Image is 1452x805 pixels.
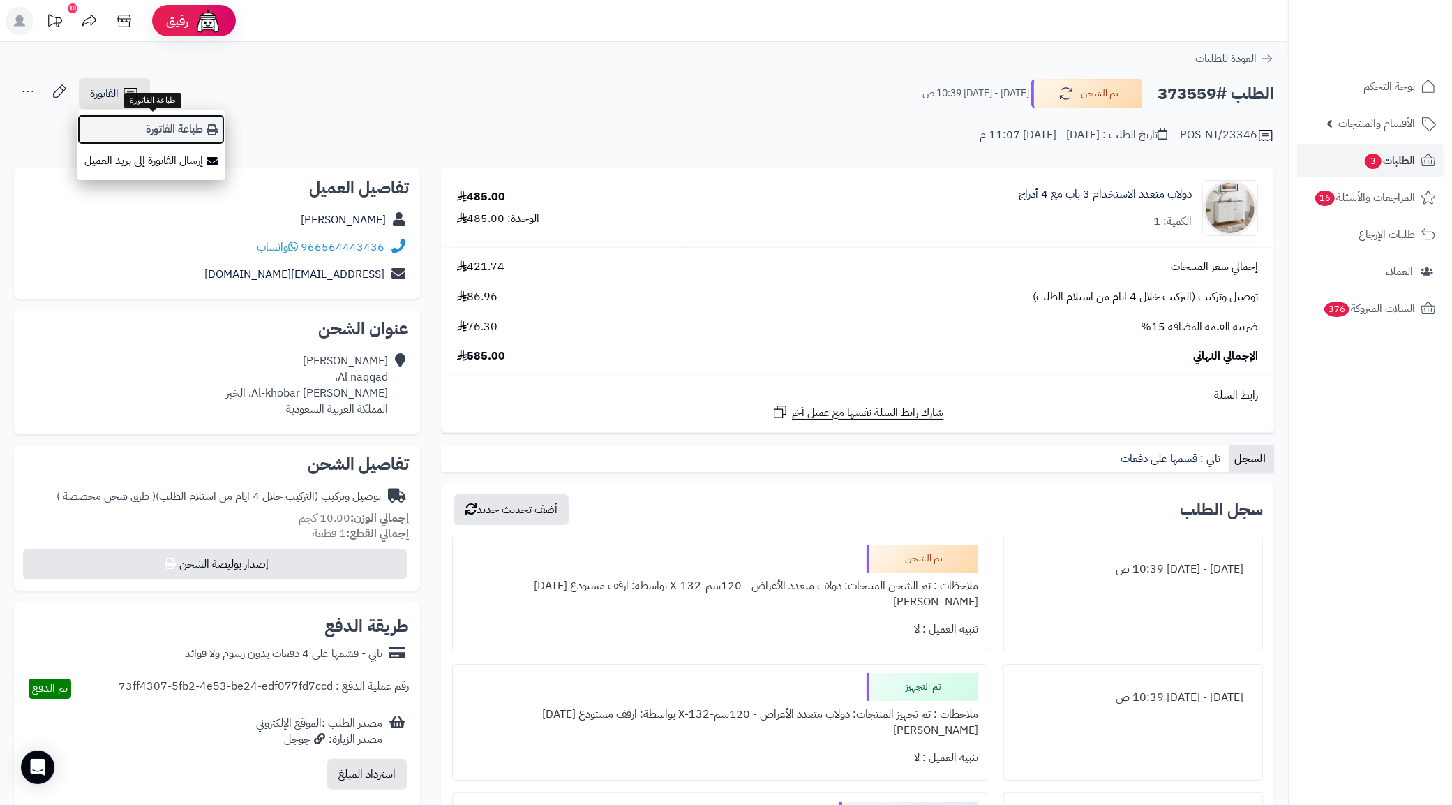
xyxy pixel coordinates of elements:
[90,85,119,102] span: الفاتورة
[166,13,188,29] span: رفيق
[922,87,1029,101] small: [DATE] - [DATE] 10:39 ص
[32,680,68,697] span: تم الدفع
[1195,50,1257,67] span: العودة للطلبات
[457,289,497,305] span: 86.96
[1359,225,1415,244] span: طلبات الإرجاع
[1193,348,1258,364] span: الإجمالي النهائي
[257,239,298,256] a: واتساب
[1315,191,1335,206] span: 16
[457,259,504,275] span: 421.74
[792,405,944,421] span: شارك رابط السلة نفسها مع عميل آخر
[461,744,978,771] div: تنبيه العميل : لا
[1012,684,1254,711] div: [DATE] - [DATE] 10:39 ص
[57,489,381,505] div: توصيل وتركيب (التركيب خلال 4 ايام من استلام الطلب)
[313,525,409,542] small: 1 قطعة
[1297,144,1444,177] a: الطلبات3
[346,525,409,542] strong: إجمالي القطع:
[1180,501,1263,518] h3: سجل الطلب
[454,494,569,525] button: أضف تحديث جديد
[77,114,225,145] a: طباعة الفاتورة
[1195,50,1274,67] a: العودة للطلبات
[1314,188,1415,207] span: المراجعات والأسئلة
[461,616,978,643] div: تنبيه العميل : لا
[1203,180,1257,236] img: 1752662040-110113010065-90x90.jpg
[1171,259,1258,275] span: إجمالي سعر المنتجات
[68,3,77,13] div: 10
[1158,80,1274,108] h2: الطلب #373559
[324,618,409,635] h2: طريقة الدفع
[119,679,409,699] div: رقم عملية الدفع : 73ff4307-5fb2-4e53-be24-edf077fd7ccd
[1141,319,1258,335] span: ضريبة القيمة المضافة 15%
[301,212,386,228] a: [PERSON_NAME]
[327,759,407,790] button: استرداد المبلغ
[1386,262,1413,281] span: العملاء
[1297,255,1444,288] a: العملاء
[185,646,382,662] div: تابي - قسّمها على 4 دفعات بدون رسوم ولا فوائد
[1297,218,1444,251] a: طلبات الإرجاع
[1297,292,1444,325] a: السلات المتروكة376
[299,510,409,526] small: 10.00 كجم
[57,488,156,505] span: ( طرق شحن مخصصة )
[37,7,72,38] a: تحديثات المنصة
[194,7,222,35] img: ai-face.png
[1338,114,1415,133] span: الأقسام والمنتجات
[1229,445,1274,473] a: السجل
[447,387,1268,404] div: رابط السلة
[867,545,978,573] div: تم الشحن
[1180,127,1274,144] div: POS-NT/23346
[77,145,225,177] a: إرسال الفاتورة إلى بريد العميل
[1323,299,1415,318] span: السلات المتروكة
[25,320,409,337] h2: عنوان الشحن
[124,93,181,108] div: طباعة الفاتورة
[457,319,497,335] span: 76.30
[772,404,944,421] a: شارك رابط السلة نفسها مع عميل آخر
[1031,79,1143,108] button: تم الشحن
[1365,154,1382,169] span: 3
[1115,445,1229,473] a: تابي : قسمها على دفعات
[256,716,382,748] div: مصدر الطلب :الموقع الإلكتروني
[457,348,505,364] span: 585.00
[1033,289,1258,305] span: توصيل وتركيب (التركيب خلال 4 ايام من استلام الطلب)
[25,456,409,473] h2: تفاصيل الشحن
[1153,214,1192,230] div: الكمية: 1
[301,239,384,256] a: 966564443436
[1297,181,1444,214] a: المراجعات والأسئلة16
[350,510,409,526] strong: إجمالي الوزن:
[1324,302,1349,317] span: 376
[867,673,978,701] div: تم التجهيز
[461,573,978,616] div: ملاحظات : تم الشحن المنتجات: دولاب متعدد الأغراض - 120سم-X-132 بواسطة: ارفف مستودع [DATE][PERSON_...
[1012,556,1254,583] div: [DATE] - [DATE] 10:39 ص
[457,189,505,205] div: 485.00
[21,751,54,784] div: Open Intercom Messenger
[1019,186,1192,202] a: دولاب متعدد الاستخدام 3 باب مع 4 أدراج
[79,78,150,109] a: الفاتورة
[1363,77,1415,96] span: لوحة التحكم
[256,732,382,748] div: مصدر الزيارة: جوجل
[1297,70,1444,103] a: لوحة التحكم
[204,266,384,283] a: [EMAIL_ADDRESS][DOMAIN_NAME]
[23,549,407,579] button: إصدار بوليصة الشحن
[226,353,388,417] div: [PERSON_NAME] Al naqqad، Al-khobar [PERSON_NAME]، الخبر المملكة العربية السعودية
[980,127,1167,143] div: تاريخ الطلب : [DATE] - [DATE] 11:07 م
[457,211,539,227] div: الوحدة: 485.00
[461,701,978,744] div: ملاحظات : تم تجهيز المنتجات: دولاب متعدد الأغراض - 120سم-X-132 بواسطة: ارفف مستودع [DATE][PERSON_...
[25,179,409,196] h2: تفاصيل العميل
[1363,151,1415,170] span: الطلبات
